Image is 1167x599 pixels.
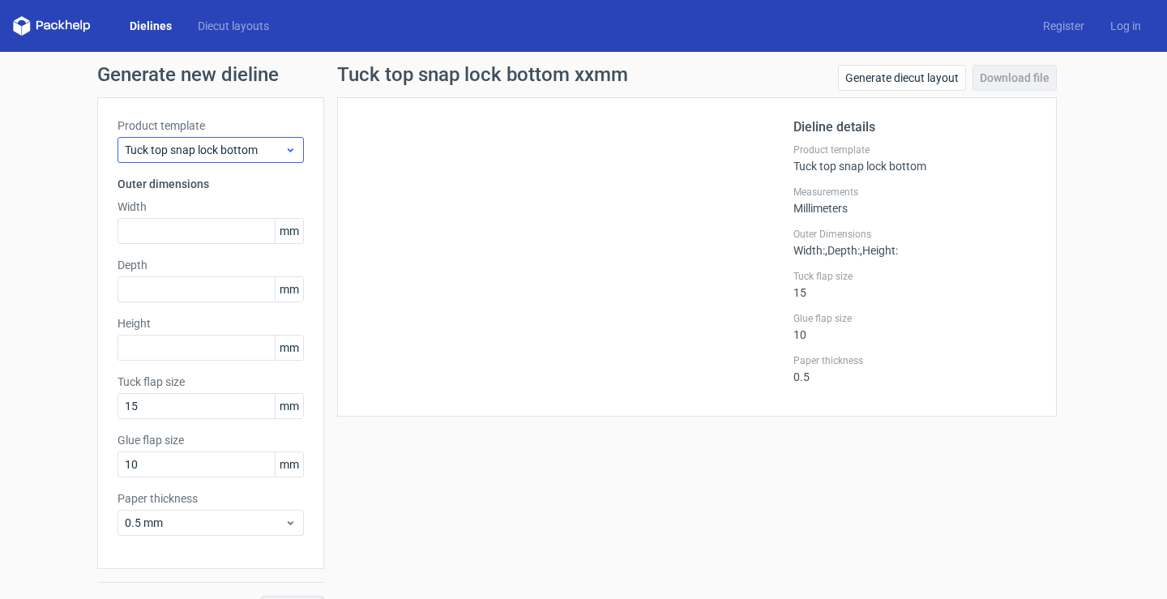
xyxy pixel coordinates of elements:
span: Width : [793,244,825,257]
label: Product template [793,143,1037,156]
span: mm [275,394,303,418]
a: Dielines [117,18,185,34]
label: Height [118,315,304,332]
a: Diecut layouts [185,18,282,34]
label: Paper thickness [793,354,1037,367]
h1: Generate new dieline [97,65,1070,84]
span: Tuck top snap lock bottom [125,142,284,158]
label: Outer Dimensions [793,228,1037,241]
span: mm [275,336,303,360]
h3: Outer dimensions [118,176,304,192]
div: Millimeters [793,186,1037,215]
h2: Dieline details [793,118,1037,137]
span: mm [275,219,303,243]
label: Depth [118,257,304,273]
label: Tuck flap size [793,270,1037,283]
div: 15 [793,270,1037,299]
label: Glue flap size [118,432,304,448]
label: Measurements [793,186,1037,199]
label: Product template [118,118,304,134]
label: Paper thickness [118,490,304,507]
div: 0.5 [793,354,1037,383]
a: Log in [1097,18,1154,34]
label: Width [118,199,304,215]
a: Register [1030,18,1097,34]
div: 10 [793,312,1037,341]
div: Tuck top snap lock bottom [793,143,1037,173]
span: mm [275,452,303,477]
span: mm [275,277,303,302]
h1: Tuck top snap lock bottom xxmm [337,65,628,84]
label: Glue flap size [793,312,1037,325]
span: 0.5 mm [125,515,284,531]
span: , Height : [860,244,898,257]
label: Tuck flap size [118,374,304,390]
span: , Depth : [825,244,860,257]
a: Generate diecut layout [838,65,966,91]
